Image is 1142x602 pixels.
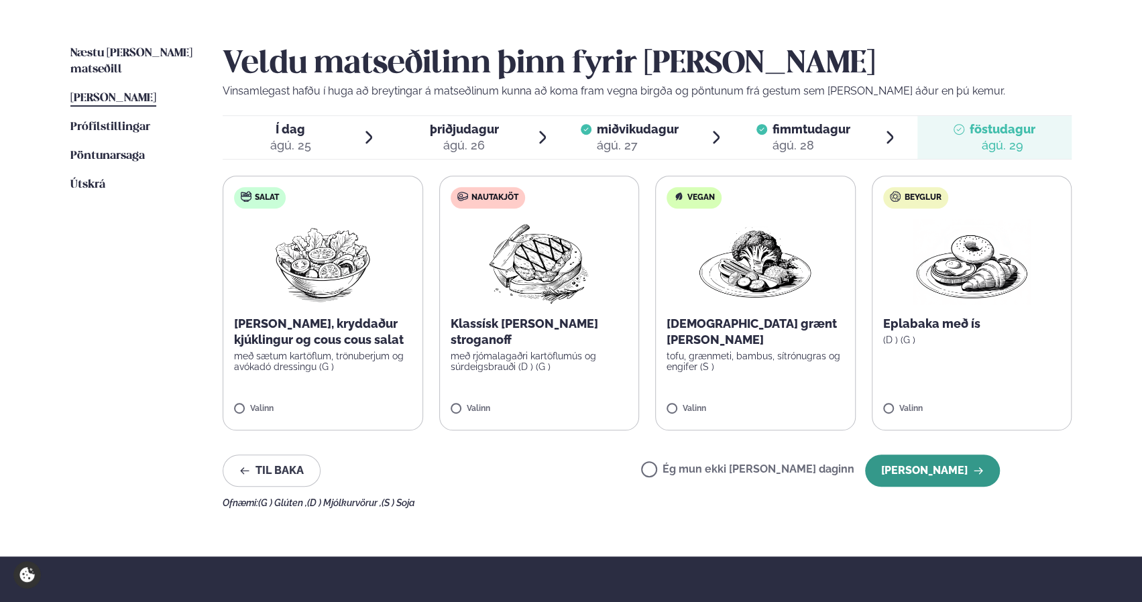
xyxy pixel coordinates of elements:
p: Vinsamlegast hafðu í huga að breytingar á matseðlinum kunna að koma fram vegna birgða og pöntunum... [223,83,1072,99]
p: með rjómalagaðri kartöflumús og súrdeigsbrauði (D ) (G ) [451,351,628,372]
span: Í dag [270,121,311,137]
span: (D ) Mjólkurvörur , [307,497,382,508]
button: [PERSON_NAME] [865,455,1000,487]
a: [PERSON_NAME] [70,91,156,107]
span: Vegan [687,192,715,203]
span: [PERSON_NAME] [70,93,156,104]
span: Pöntunarsaga [70,150,145,162]
div: ágú. 28 [773,137,850,154]
span: Útskrá [70,179,105,190]
span: föstudagur [970,122,1035,136]
span: þriðjudagur [429,122,498,136]
span: Nautakjöt [471,192,518,203]
h2: Veldu matseðilinn þinn fyrir [PERSON_NAME] [223,46,1072,83]
a: Pöntunarsaga [70,148,145,164]
button: Til baka [223,455,321,487]
img: beef.svg [457,191,468,202]
img: Vegan.png [696,219,814,305]
img: salad.svg [241,191,251,202]
a: Prófílstillingar [70,119,150,135]
span: (S ) Soja [382,497,415,508]
a: Næstu [PERSON_NAME] matseðill [70,46,196,78]
div: ágú. 29 [970,137,1035,154]
a: Útskrá [70,177,105,193]
div: Ofnæmi: [223,497,1072,508]
a: Cookie settings [13,561,41,589]
span: (G ) Glúten , [258,497,307,508]
p: tofu, grænmeti, bambus, sítrónugras og engifer (S ) [667,351,844,372]
span: miðvikudagur [597,122,679,136]
div: ágú. 27 [597,137,679,154]
span: Næstu [PERSON_NAME] matseðill [70,48,192,75]
p: [DEMOGRAPHIC_DATA] grænt [PERSON_NAME] [667,316,844,348]
span: fimmtudagur [773,122,850,136]
p: [PERSON_NAME], kryddaður kjúklingur og cous cous salat [234,316,412,348]
span: Beyglur [905,192,941,203]
img: Vegan.svg [673,191,684,202]
img: bagle-new-16px.svg [890,191,901,202]
img: Salad.png [264,219,382,305]
p: (D ) (G ) [883,335,1061,345]
p: Klassísk [PERSON_NAME] stroganoff [451,316,628,348]
span: Prófílstillingar [70,121,150,133]
img: Beef-Meat.png [479,219,598,305]
img: Croissant.png [913,219,1031,305]
p: með sætum kartöflum, trönuberjum og avókadó dressingu (G ) [234,351,412,372]
div: ágú. 25 [270,137,311,154]
div: ágú. 26 [429,137,498,154]
span: Salat [255,192,279,203]
p: Eplabaka með ís [883,316,1061,332]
